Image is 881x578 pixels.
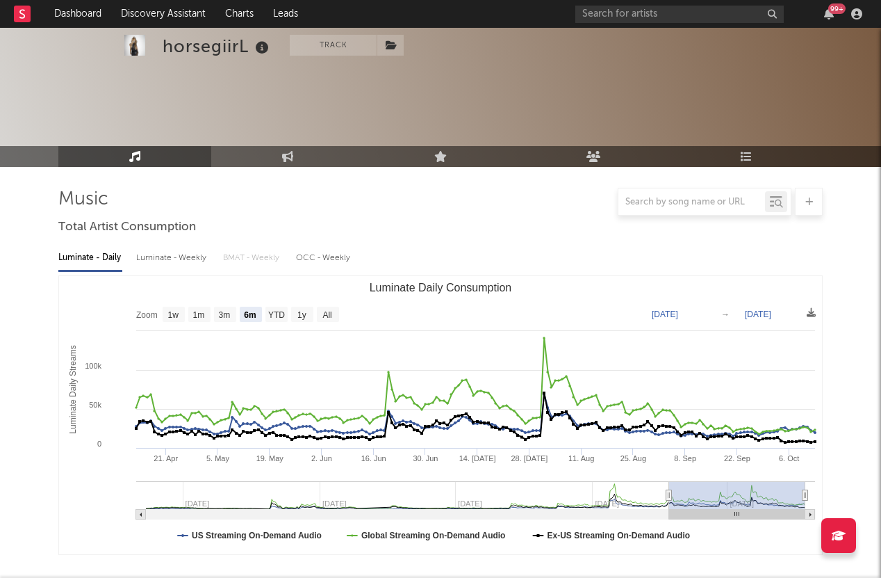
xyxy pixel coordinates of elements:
[89,401,101,409] text: 50k
[244,310,256,320] text: 6m
[361,454,386,463] text: 16. Jun
[58,246,122,270] div: Luminate - Daily
[193,310,205,320] text: 1m
[511,454,547,463] text: 28. [DATE]
[620,454,646,463] text: 25. Aug
[547,531,691,540] text: Ex-US Streaming On-Demand Audio
[370,282,512,294] text: Luminate Daily Consumption
[618,197,765,208] input: Search by song name or URL
[268,310,285,320] text: YTD
[296,246,352,270] div: OCC - Weekly
[568,454,594,463] text: 11. Aug
[136,246,209,270] div: Luminate - Weekly
[219,310,231,320] text: 3m
[206,454,230,463] text: 5. May
[85,362,101,370] text: 100k
[721,310,730,319] text: →
[297,310,306,320] text: 1y
[58,219,196,236] span: Total Artist Consumption
[779,454,799,463] text: 6. Oct
[361,531,506,540] text: Global Streaming On-Demand Audio
[724,454,750,463] text: 22. Sep
[290,35,377,56] button: Track
[824,8,834,19] button: 99+
[192,531,322,540] text: US Streaming On-Demand Audio
[674,454,696,463] text: 8. Sep
[68,345,78,433] text: Luminate Daily Streams
[575,6,784,23] input: Search for artists
[828,3,846,14] div: 99 +
[459,454,496,463] text: 14. [DATE]
[59,276,822,554] svg: Luminate Daily Consumption
[652,310,678,319] text: [DATE]
[256,454,284,463] text: 19. May
[136,310,158,320] text: Zoom
[322,310,331,320] text: All
[163,35,272,58] div: horsegiirL
[311,454,332,463] text: 2. Jun
[154,454,178,463] text: 21. Apr
[168,310,179,320] text: 1w
[413,454,438,463] text: 30. Jun
[97,440,101,448] text: 0
[745,310,771,319] text: [DATE]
